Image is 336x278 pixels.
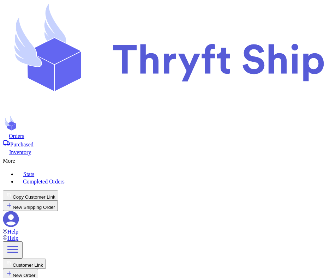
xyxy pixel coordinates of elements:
span: Inventory [9,149,31,155]
span: Completed Orders [23,179,65,185]
span: Help [7,229,18,235]
a: Help [3,235,18,241]
button: New Shipping Order [3,201,58,211]
a: Orders [3,132,333,139]
a: Completed Orders [17,177,333,185]
a: Purchased [3,139,333,148]
button: Copy Customer Link [3,191,58,201]
a: Stats [17,170,333,177]
a: Inventory [3,148,333,156]
span: Purchased [10,141,34,147]
span: Stats [23,171,34,177]
span: Orders [9,133,24,139]
button: Customer Link [3,259,46,269]
div: More [3,156,333,164]
a: Help [3,229,18,235]
span: Help [7,235,18,241]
